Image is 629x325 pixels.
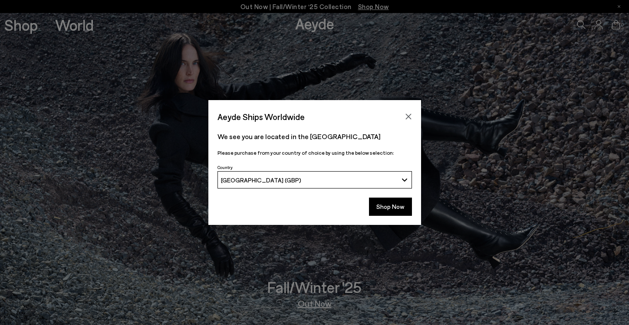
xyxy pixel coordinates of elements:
span: [GEOGRAPHIC_DATA] (GBP) [221,176,301,184]
button: Close [402,110,415,123]
p: We see you are located in the [GEOGRAPHIC_DATA] [217,131,412,142]
span: Aeyde Ships Worldwide [217,109,305,124]
button: Shop Now [369,198,412,216]
p: Please purchase from your country of choice by using the below selection: [217,149,412,157]
span: Country [217,165,233,170]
